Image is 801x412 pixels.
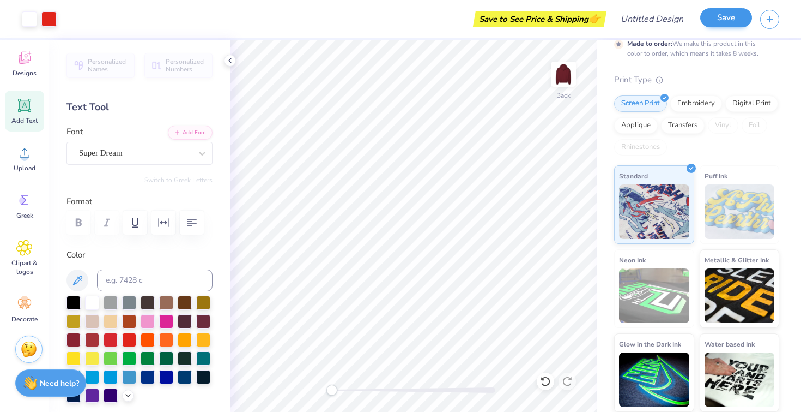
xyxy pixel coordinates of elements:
img: Water based Ink [705,353,775,407]
div: Vinyl [708,117,738,134]
div: Foil [742,117,767,134]
div: Text Tool [66,100,213,115]
span: Decorate [11,315,38,324]
strong: Made to order: [627,39,672,48]
span: Clipart & logos [7,259,43,276]
div: Accessibility label [326,385,337,396]
img: Standard [619,184,689,239]
button: Switch to Greek Letters [144,176,213,184]
button: Personalized Names [66,53,135,78]
span: Water based Ink [705,338,755,350]
label: Format [66,195,213,208]
img: Back [553,63,574,85]
span: Designs [13,69,37,77]
span: Metallic & Glitter Ink [705,254,769,266]
div: Transfers [661,117,705,134]
span: Personalized Names [88,58,128,73]
strong: Need help? [40,378,79,389]
button: Add Font [168,126,213,140]
div: We make this product in this color to order, which means it takes 8 weeks. [627,39,761,58]
span: Neon Ink [619,254,646,266]
input: Untitled Design [612,8,692,30]
span: Glow in the Dark Ink [619,338,681,350]
div: Print Type [614,74,779,86]
div: Back [556,91,571,100]
span: Add Text [11,116,38,125]
span: Upload [14,164,35,172]
label: Color [66,249,213,261]
img: Puff Ink [705,184,775,239]
span: Greek [16,211,33,220]
span: 👉 [588,12,600,25]
span: Puff Ink [705,170,727,182]
span: Personalized Numbers [166,58,206,73]
img: Glow in the Dark Ink [619,353,689,407]
div: Screen Print [614,95,667,112]
div: Save to See Price & Shipping [476,11,604,27]
input: e.g. 7428 c [97,270,213,291]
div: Digital Print [725,95,778,112]
label: Font [66,126,83,138]
div: Rhinestones [614,139,667,156]
div: Embroidery [670,95,722,112]
img: Metallic & Glitter Ink [705,268,775,323]
img: Neon Ink [619,268,689,323]
button: Save [700,8,752,27]
button: Personalized Numbers [144,53,213,78]
span: Standard [619,170,648,182]
div: Applique [614,117,658,134]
